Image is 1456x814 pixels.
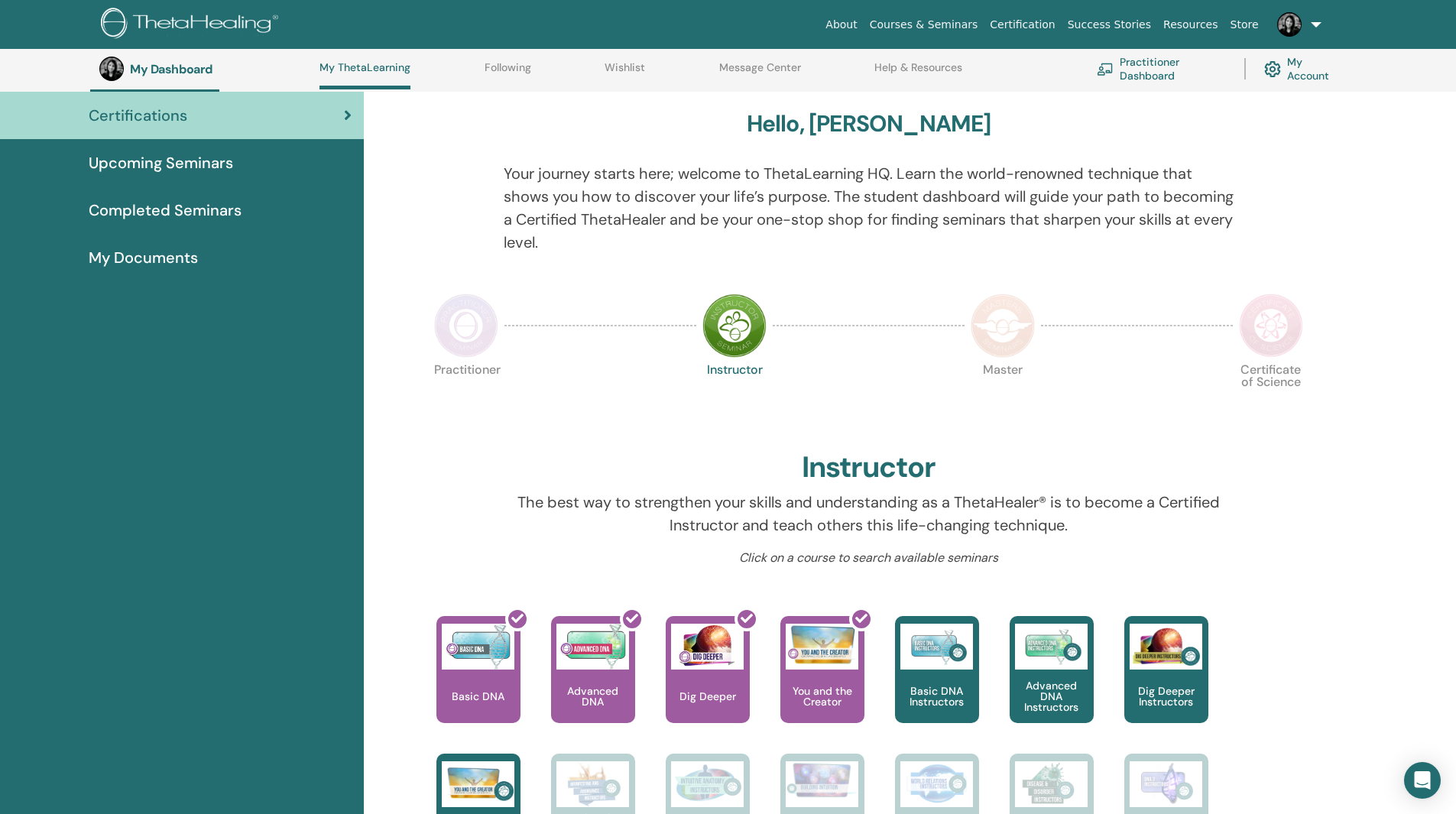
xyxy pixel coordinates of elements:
[900,761,973,807] img: World Relations Instructors
[1097,63,1114,75] img: chalkboard-teacher.svg
[319,61,410,89] a: My ThetaLearning
[673,691,742,702] p: Dig Deeper
[485,61,531,86] a: Following
[89,104,187,127] span: Certifications
[864,11,984,39] a: Courses & Seminars
[780,686,864,707] p: You and the Creator
[895,616,979,754] a: Basic DNA Instructors Basic DNA Instructors
[819,11,863,39] a: About
[1015,761,1088,807] img: Disease and Disorder Instructors
[1130,761,1202,807] img: DNA 3 Instructors
[442,761,514,807] img: You and the Creator Instructors
[671,761,744,807] img: Intuitive Anatomy Instructors
[1124,616,1208,754] a: Dig Deeper Instructors Dig Deeper Instructors
[671,624,744,670] img: Dig Deeper
[1264,52,1341,86] a: My Account
[99,57,124,81] img: default.jpg
[1264,57,1281,81] img: cog.svg
[1157,11,1224,39] a: Resources
[1097,52,1226,86] a: Practitioner Dashboard
[1404,762,1441,799] div: Open Intercom Messenger
[900,624,973,670] img: Basic DNA Instructors
[1010,680,1094,712] p: Advanced DNA Instructors
[895,686,979,707] p: Basic DNA Instructors
[504,162,1234,254] p: Your journey starts here; welcome to ThetaLearning HQ. Learn the world-renowned technique that sh...
[442,624,514,670] img: Basic DNA
[786,624,858,666] img: You and the Creator
[780,616,864,754] a: You and the Creator You and the Creator
[436,616,520,754] a: Basic DNA Basic DNA
[971,293,1035,358] img: Master
[1239,364,1303,428] p: Certificate of Science
[1062,11,1157,39] a: Success Stories
[747,110,991,138] h3: Hello, [PERSON_NAME]
[101,8,284,42] img: logo.png
[556,761,629,807] img: Manifesting and Abundance Instructors
[1124,686,1208,707] p: Dig Deeper Instructors
[434,293,498,358] img: Practitioner
[130,62,283,76] h3: My Dashboard
[551,686,635,707] p: Advanced DNA
[1130,624,1202,670] img: Dig Deeper Instructors
[1224,11,1265,39] a: Store
[719,61,801,86] a: Message Center
[504,491,1234,537] p: The best way to strengthen your skills and understanding as a ThetaHealer® is to become a Certifi...
[551,616,635,754] a: Advanced DNA Advanced DNA
[666,616,750,754] a: Dig Deeper Dig Deeper
[434,364,498,428] p: Practitioner
[702,364,767,428] p: Instructor
[802,450,936,485] h2: Instructor
[1015,624,1088,670] img: Advanced DNA Instructors
[504,549,1234,567] p: Click on a course to search available seminars
[786,761,858,799] img: Intuitive Child In Me Instructors
[1277,12,1302,37] img: default.jpg
[874,61,962,86] a: Help & Resources
[1010,616,1094,754] a: Advanced DNA Instructors Advanced DNA Instructors
[971,364,1035,428] p: Master
[605,61,645,86] a: Wishlist
[984,11,1061,39] a: Certification
[1239,293,1303,358] img: Certificate of Science
[702,293,767,358] img: Instructor
[89,199,242,222] span: Completed Seminars
[556,624,629,670] img: Advanced DNA
[89,151,233,174] span: Upcoming Seminars
[89,246,198,269] span: My Documents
